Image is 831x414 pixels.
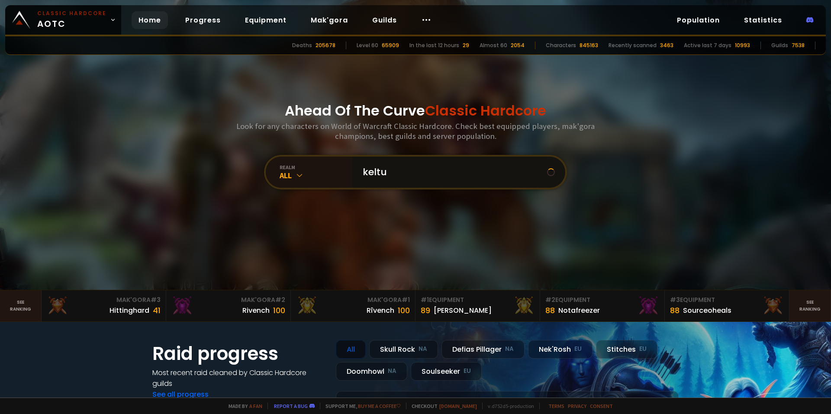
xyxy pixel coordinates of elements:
[665,290,789,321] a: #3Equipment88Sourceoheals
[242,305,270,316] div: Rivench
[434,305,492,316] div: [PERSON_NAME]
[789,290,831,321] a: Seeranking
[249,403,262,409] a: a fan
[358,403,401,409] a: Buy me a coffee
[320,403,401,409] span: Support me,
[151,295,161,304] span: # 3
[336,391,679,414] a: [DATE]zgpetri on godDefias Pillager8 /90
[545,305,555,316] div: 88
[568,403,586,409] a: Privacy
[365,11,404,29] a: Guilds
[511,42,525,49] div: 2054
[421,305,430,316] div: 89
[110,305,149,316] div: Hittinghard
[670,295,784,305] div: Equipment
[285,100,546,121] h1: Ahead Of The Curve
[171,295,285,305] div: Mak'Gora
[47,295,161,305] div: Mak'Gora
[382,42,399,49] div: 65909
[425,101,546,120] span: Classic Hardcore
[528,340,593,359] div: Nek'Rosh
[233,121,598,141] h3: Look for any characters on World of Warcraft Classic Hardcore. Check best equipped players, mak'g...
[273,305,285,316] div: 100
[42,290,166,321] a: Mak'Gora#3Hittinghard41
[223,403,262,409] span: Made by
[670,11,727,29] a: Population
[274,403,308,409] a: Report a bug
[398,305,410,316] div: 100
[152,340,325,367] h1: Raid progress
[291,290,415,321] a: Mak'Gora#1Rîvench100
[540,290,665,321] a: #2Equipment88Notafreezer
[280,164,352,170] div: realm
[367,305,394,316] div: Rîvench
[441,340,525,359] div: Defias Pillager
[178,11,228,29] a: Progress
[358,157,547,188] input: Search a character...
[132,11,168,29] a: Home
[580,42,598,49] div: 845163
[505,345,514,353] small: NA
[402,295,410,304] span: # 1
[357,42,378,49] div: Level 60
[409,42,459,49] div: In the last 12 hours
[480,42,507,49] div: Almost 60
[482,403,534,409] span: v. d752d5 - production
[792,42,805,49] div: 7538
[419,345,427,353] small: NA
[639,345,647,353] small: EU
[292,42,312,49] div: Deaths
[735,42,750,49] div: 10993
[411,362,482,381] div: Soulseeker
[548,403,564,409] a: Terms
[596,340,657,359] div: Stitches
[439,403,477,409] a: [DOMAIN_NAME]
[463,42,469,49] div: 29
[670,295,680,304] span: # 3
[660,42,673,49] div: 3463
[545,295,555,304] span: # 2
[336,340,366,359] div: All
[684,42,731,49] div: Active last 7 days
[275,295,285,304] span: # 2
[37,10,106,30] span: AOTC
[304,11,355,29] a: Mak'gora
[421,295,429,304] span: # 1
[316,42,335,49] div: 205678
[737,11,789,29] a: Statistics
[421,295,535,305] div: Equipment
[280,170,352,180] div: All
[683,305,731,316] div: Sourceoheals
[153,305,161,316] div: 41
[296,295,410,305] div: Mak'Gora
[609,42,657,49] div: Recently scanned
[336,362,407,381] div: Doomhowl
[670,305,680,316] div: 88
[238,11,293,29] a: Equipment
[546,42,576,49] div: Characters
[415,290,540,321] a: #1Equipment89[PERSON_NAME]
[574,345,582,353] small: EU
[406,403,477,409] span: Checkout
[545,295,659,305] div: Equipment
[152,389,209,399] a: See all progress
[464,367,471,375] small: EU
[558,305,600,316] div: Notafreezer
[369,340,438,359] div: Skull Rock
[37,10,106,17] small: Classic Hardcore
[5,5,121,35] a: Classic HardcoreAOTC
[166,290,291,321] a: Mak'Gora#2Rivench100
[771,42,788,49] div: Guilds
[152,367,325,389] h4: Most recent raid cleaned by Classic Hardcore guilds
[388,367,396,375] small: NA
[590,403,613,409] a: Consent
